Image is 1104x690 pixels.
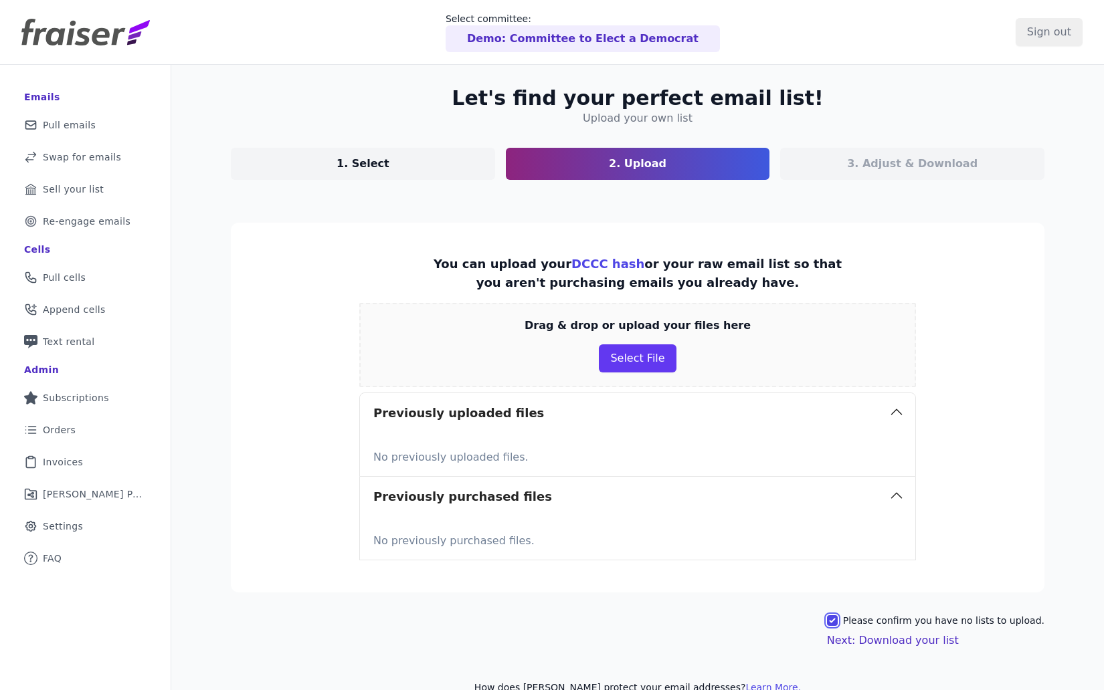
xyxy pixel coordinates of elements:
span: [PERSON_NAME] Performance [43,487,144,501]
h4: Upload your own list [583,110,693,126]
p: 3. Adjust & Download [847,156,978,172]
p: You can upload your or your raw email list so that you aren't purchasing emails you already have. [429,255,846,292]
a: Invoices [11,447,160,477]
label: Please confirm you have no lists to upload. [843,614,1044,627]
p: Drag & drop or upload your files here [525,318,751,334]
a: Text rental [11,327,160,356]
span: Subscriptions [43,391,109,405]
h3: Previously purchased files [373,487,552,506]
a: FAQ [11,544,160,573]
span: Re-engage emails [43,215,130,228]
span: Swap for emails [43,150,121,164]
a: Select committee: Demo: Committee to Elect a Democrat [446,12,720,52]
span: Settings [43,520,83,533]
p: Select committee: [446,12,720,25]
p: 2. Upload [609,156,666,172]
button: Previously uploaded files [360,393,915,433]
button: Previously purchased files [360,477,915,517]
a: Subscriptions [11,383,160,413]
span: Append cells [43,303,106,316]
span: Sell your list [43,183,104,196]
a: Append cells [11,295,160,324]
h3: Previously uploaded files [373,404,544,423]
span: Pull emails [43,118,96,132]
span: Text rental [43,335,95,348]
a: 2. Upload [506,148,770,180]
h2: Let's find your perfect email list! [452,86,823,110]
span: Pull cells [43,271,86,284]
img: Fraiser Logo [21,19,150,45]
a: Re-engage emails [11,207,160,236]
button: Next: Download your list [827,632,959,649]
a: 1. Select [231,148,495,180]
p: No previously purchased files. [373,528,902,549]
div: Emails [24,90,60,104]
span: Invoices [43,455,83,469]
div: Admin [24,363,59,376]
a: Pull cells [11,263,160,292]
a: DCCC hash [571,257,644,271]
a: Pull emails [11,110,160,140]
button: Select File [599,344,676,372]
a: Sell your list [11,175,160,204]
a: Swap for emails [11,142,160,172]
input: Sign out [1016,18,1083,46]
span: Orders [43,423,76,437]
p: Demo: Committee to Elect a Democrat [467,31,699,47]
p: 1. Select [337,156,389,172]
a: Settings [11,511,160,541]
a: Orders [11,415,160,445]
div: Cells [24,243,50,256]
p: No previously uploaded files. [373,444,902,465]
a: [PERSON_NAME] Performance [11,479,160,509]
span: FAQ [43,552,62,565]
